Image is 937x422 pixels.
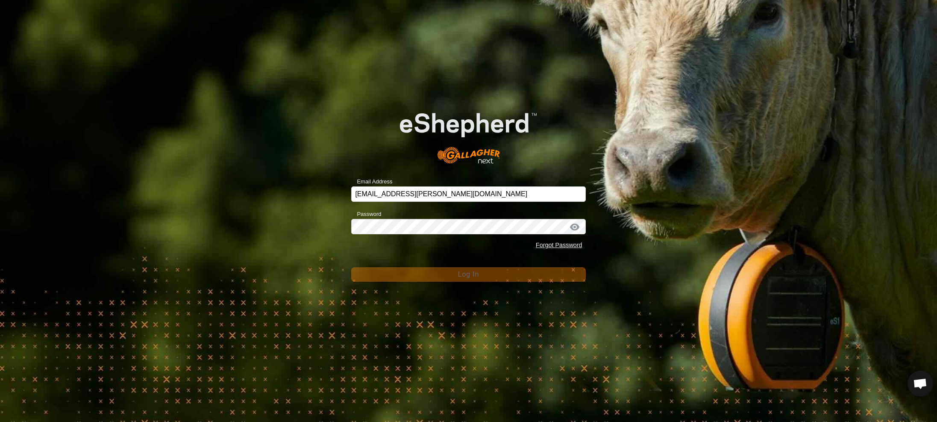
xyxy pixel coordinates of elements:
[351,267,585,282] button: Log In
[351,177,392,186] label: Email Address
[351,210,381,218] label: Password
[351,186,585,202] input: Email Address
[458,271,479,278] span: Log In
[536,242,582,248] a: Forgot Password
[375,93,562,173] img: E-shepherd Logo
[908,371,933,396] div: Open chat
